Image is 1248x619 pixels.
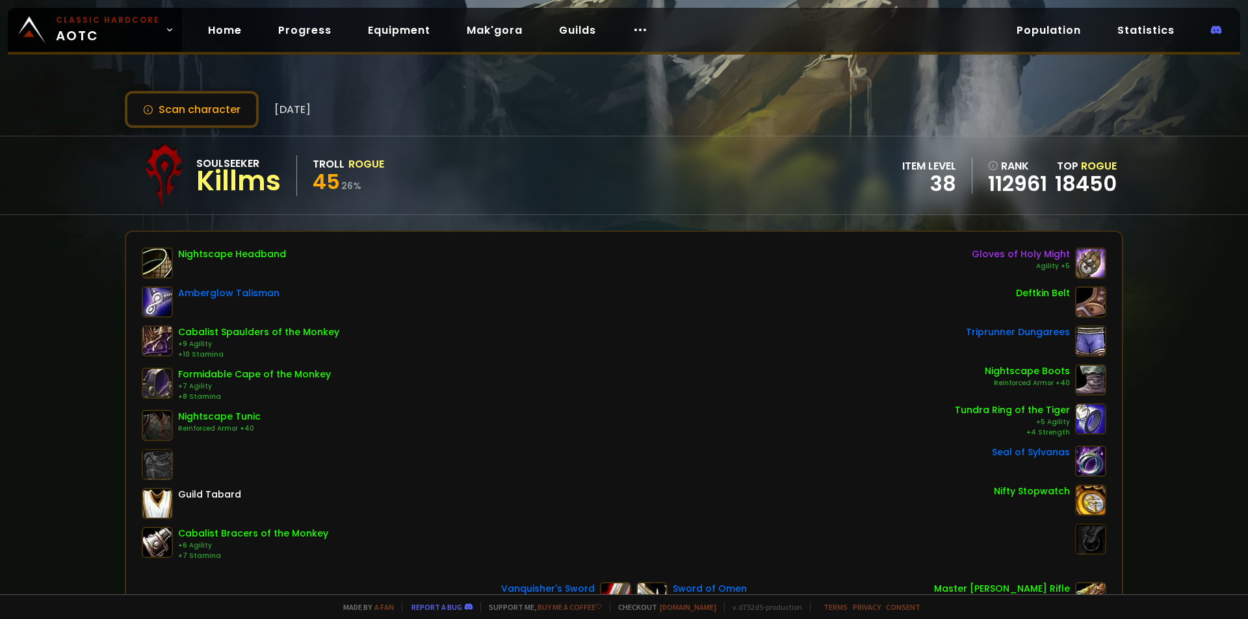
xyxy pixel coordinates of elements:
div: Agility +5 [972,261,1070,272]
img: item-7532 [142,325,173,357]
div: +7 Stamina [178,551,328,561]
img: item-8176 [142,247,173,279]
div: Gloves of Holy Might [972,247,1070,261]
div: item level [902,158,956,174]
span: AOTC [56,14,160,45]
span: Checkout [610,602,716,612]
span: 45 [313,167,340,196]
span: Support me, [480,602,602,612]
div: Tundra Ring of the Tiger [955,403,1070,417]
div: Formidable Cape of the Monkey [178,368,331,381]
a: Classic HardcoreAOTC [8,8,182,52]
a: Progress [268,17,342,44]
div: Reinforced Armor +40 [985,378,1070,388]
span: Made by [335,602,394,612]
a: Population [1006,17,1091,44]
a: Report a bug [411,602,462,612]
div: +8 Stamina [178,392,331,402]
div: Top [1055,158,1117,174]
button: Scan character [125,91,259,128]
div: Vanquisher's Sword [501,582,595,596]
div: Troll [313,156,344,172]
span: Rogue [1081,158,1117,173]
div: Master [PERSON_NAME] Rifle [934,582,1070,596]
div: +5 Agility [955,417,1070,427]
span: [DATE] [274,101,311,118]
a: Terms [824,602,848,612]
img: item-9624 [1075,325,1106,357]
small: 26 % [341,179,361,192]
small: Classic Hardcore [56,14,160,26]
div: Killms [196,171,281,191]
img: item-2820 [1075,485,1106,516]
img: item-867 [1075,247,1106,279]
div: Triprunner Dungarees [966,325,1070,339]
div: Cabalist Spaulders of the Monkey [178,325,339,339]
div: +10 Stamina [178,349,339,360]
img: item-10824 [142,286,173,318]
div: Soulseeker [196,155,281,171]
div: +9 Agility [178,339,339,349]
a: Mak'gora [456,17,533,44]
a: Home [198,17,252,44]
a: 112961 [988,174,1047,194]
div: +7 Agility [178,381,331,392]
img: item-5976 [142,488,173,519]
span: v. d752d5 - production [724,602,802,612]
div: Nightscape Headband [178,247,286,261]
a: Equipment [357,17,441,44]
div: 38 [902,174,956,194]
div: Nifty Stopwatch [994,485,1070,498]
img: item-12009 [1075,403,1106,435]
div: +4 Strength [955,427,1070,438]
a: Privacy [853,602,881,612]
div: Deftkin Belt [1016,286,1070,300]
a: 18450 [1055,169,1117,198]
div: Sword of Omen [673,582,747,596]
div: Guild Tabard [178,488,241,501]
div: Amberglow Talisman [178,286,279,300]
img: item-7534 [142,527,173,558]
div: +6 Agility [178,540,328,551]
div: Cabalist Bracers of the Monkey [178,527,328,540]
img: item-8175 [142,410,173,441]
a: Buy me a coffee [538,602,602,612]
div: Nightscape Boots [985,364,1070,378]
div: Seal of Sylvanas [992,446,1070,459]
div: Rogue [348,156,384,172]
img: item-15632 [142,368,173,399]
img: item-8197 [1075,364,1106,396]
a: Consent [886,602,920,612]
img: item-6414 [1075,446,1106,477]
a: a fan [374,602,394,612]
a: [DOMAIN_NAME] [660,602,716,612]
div: rank [988,158,1047,174]
img: item-16659 [1075,286,1106,318]
div: Reinforced Armor +40 [178,423,261,434]
div: Nightscape Tunic [178,410,261,423]
a: Guilds [549,17,606,44]
a: Statistics [1107,17,1185,44]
